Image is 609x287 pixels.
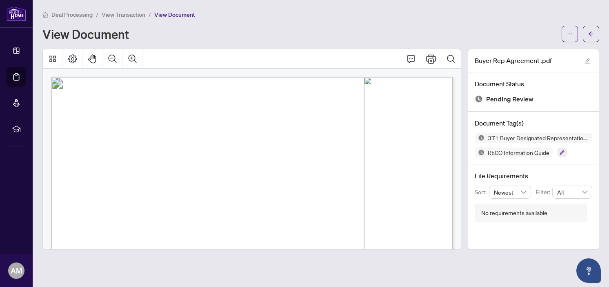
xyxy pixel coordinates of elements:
span: Newest [494,186,527,198]
div: No requirements available [481,209,547,217]
h4: Document Status [475,79,592,89]
h4: File Requirements [475,171,592,181]
span: edit [585,58,590,64]
h4: Document Tag(s) [475,118,592,128]
span: home [42,12,48,18]
span: arrow-left [588,31,594,37]
span: 371 Buyer Designated Representation Agreement - Authority for Purchase or Lease [485,135,592,141]
span: AM [11,265,22,276]
p: Sort: [475,188,489,197]
h1: View Document [42,27,129,40]
span: View Document [154,11,195,18]
li: / [149,10,151,19]
span: Deal Processing [51,11,93,18]
li: / [96,10,98,19]
button: Open asap [576,258,601,283]
span: Pending Review [486,94,533,105]
img: logo [7,6,26,21]
img: Status Icon [475,148,485,157]
span: ellipsis [567,31,573,37]
img: Document Status [475,95,483,103]
span: View Transaction [102,11,145,18]
p: Filter: [536,188,552,197]
span: Buyer Rep Agreement .pdf [475,56,552,65]
span: RECO Information Guide [485,150,553,155]
span: All [557,186,587,198]
img: Status Icon [475,133,485,143]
